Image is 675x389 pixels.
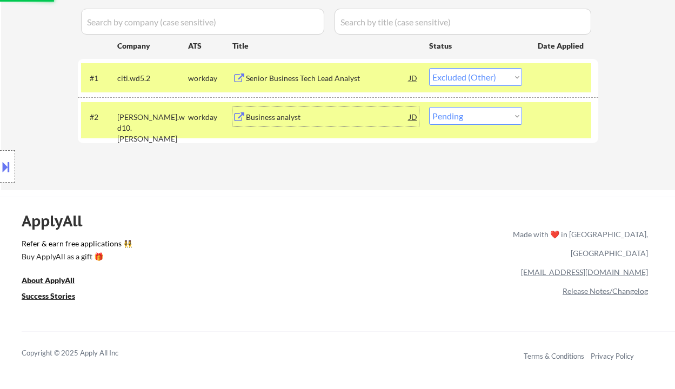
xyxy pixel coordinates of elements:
[524,352,584,360] a: Terms & Conditions
[188,112,232,123] div: workday
[117,41,188,51] div: Company
[509,225,648,263] div: Made with ❤️ in [GEOGRAPHIC_DATA], [GEOGRAPHIC_DATA]
[22,275,90,289] a: About ApplyAll
[246,73,409,84] div: Senior Business Tech Lead Analyst
[188,73,232,84] div: workday
[563,286,648,296] a: Release Notes/Changelog
[22,291,75,300] u: Success Stories
[591,352,634,360] a: Privacy Policy
[429,36,522,55] div: Status
[408,68,419,88] div: JD
[521,267,648,277] a: [EMAIL_ADDRESS][DOMAIN_NAME]
[232,41,419,51] div: Title
[335,9,591,35] input: Search by title (case sensitive)
[538,41,585,51] div: Date Applied
[81,9,324,35] input: Search by company (case sensitive)
[22,276,75,285] u: About ApplyAll
[246,112,409,123] div: Business analyst
[22,348,146,359] div: Copyright © 2025 Apply All Inc
[22,291,90,304] a: Success Stories
[188,41,232,51] div: ATS
[408,107,419,126] div: JD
